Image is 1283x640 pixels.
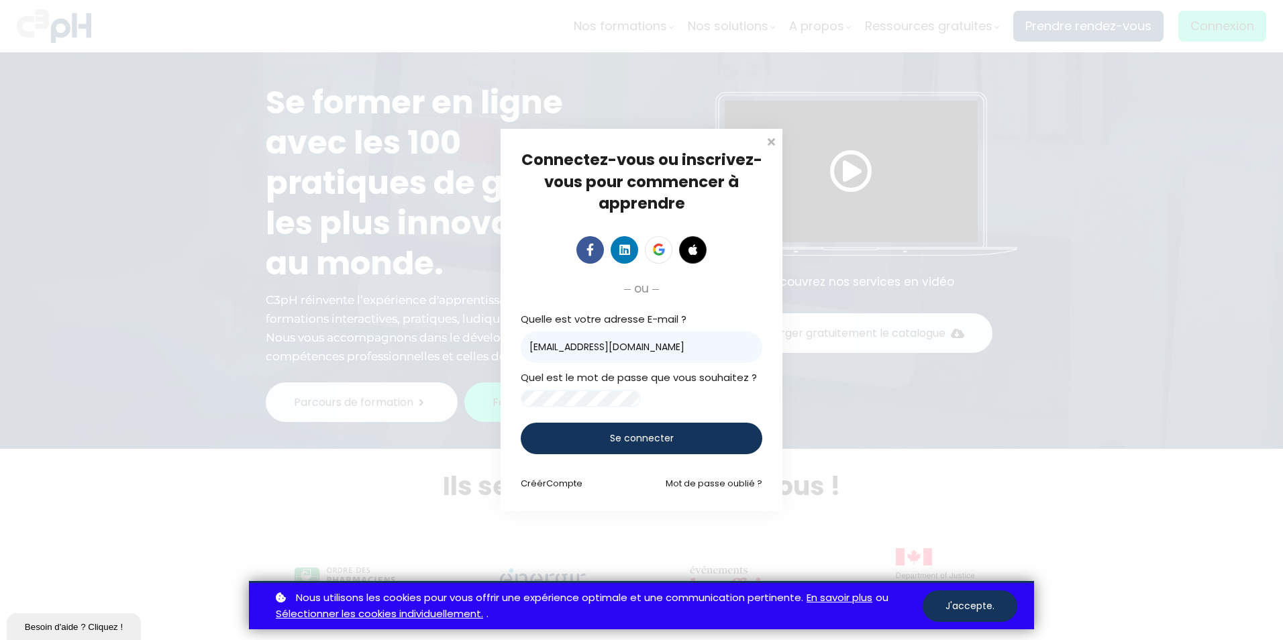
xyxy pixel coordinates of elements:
span: Connectez-vous ou inscrivez-vous pour commencer à apprendre [521,149,762,213]
span: Nous utilisons les cookies pour vous offrir une expérience optimale et une communication pertinente. [296,590,803,606]
a: CréérCompte [521,477,582,490]
a: Mot de passe oublié ? [666,477,762,490]
a: En savoir plus [807,590,872,606]
button: J'accepte. [923,590,1017,622]
a: Sélectionner les cookies individuellement. [276,606,483,623]
p: ou . [272,590,923,623]
input: E-mail ? [521,331,762,363]
span: Se connecter [610,431,674,445]
span: ou [634,279,649,298]
iframe: chat widget [7,610,144,640]
span: Compte [546,477,582,490]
